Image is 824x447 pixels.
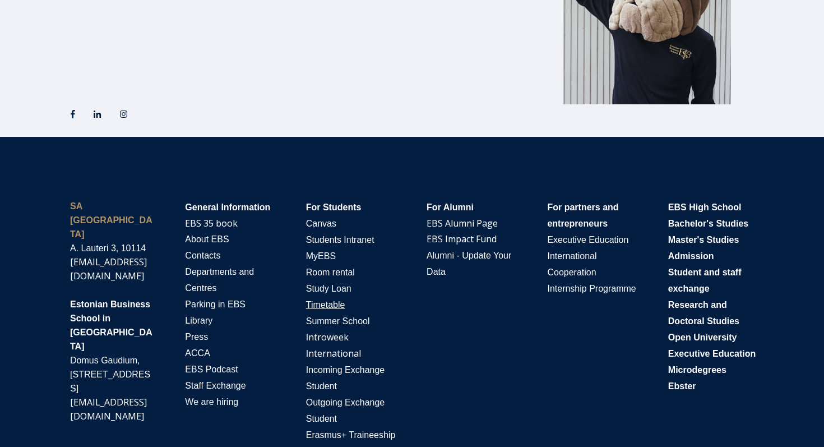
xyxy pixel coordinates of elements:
[185,217,238,229] a: EBS 35 book
[306,250,336,262] a: MyEBS
[70,201,152,239] strong: SA [GEOGRAPHIC_DATA]
[185,395,238,408] a: We are hiring
[547,282,636,294] a: Internship Programme
[547,233,628,246] a: Executive Education
[668,233,739,246] a: Master's Studies
[185,381,246,390] span: Staff Exchange
[306,398,385,423] span: Outgoing Exchange Student
[185,347,210,359] a: ACCA
[306,251,336,261] span: MyEBS
[185,314,212,326] a: Library
[306,266,355,278] a: Room rental
[306,349,361,358] span: I
[668,363,726,376] a: Microdegrees
[185,332,208,342] span: Press
[668,219,748,228] span: Bachelor's Studies
[668,381,696,391] span: Ebster
[668,217,748,229] a: Bachelor's Studies
[185,265,254,294] a: Departments and Centres
[427,202,474,212] span: For Alumni
[306,217,336,229] a: Canvas
[668,202,742,212] span: EBS High School
[306,268,355,277] span: Room rental
[70,396,147,422] a: [EMAIL_ADDRESS][DOMAIN_NAME]
[306,282,351,294] a: Study Loan
[70,256,147,282] a: [EMAIL_ADDRESS][DOMAIN_NAME]
[185,298,246,310] a: Parking in EBS
[185,234,229,244] span: About EBS
[668,331,737,343] a: Open University
[668,380,696,392] a: Ebster
[668,235,739,245] span: Master's Studies
[306,235,374,245] span: Students Intranet
[185,363,238,375] a: EBS Podcast
[668,266,742,294] a: Student and staff exchange
[185,251,220,260] span: Contacts
[185,330,208,343] a: Press
[185,267,254,293] span: Departments and Centres
[306,202,362,212] span: For Students
[306,333,349,342] span: I
[185,397,238,407] span: We are hiring
[306,316,370,326] span: Summer School
[547,235,628,245] span: Executive Education
[427,233,497,245] a: EBS Impact Fund
[427,249,511,278] a: Alumni - Update Your Data
[185,316,212,325] span: Library
[306,365,385,391] span: Incoming Exchange Student
[668,333,737,342] span: Open University
[668,201,742,213] a: EBS High School
[668,347,756,360] a: Executive Education
[185,299,246,309] span: Parking in EBS
[306,430,396,440] span: Erasmus+ Traineeship
[547,202,618,228] span: For partners and entrepreneurs
[70,299,152,351] span: Estonian Business School in [GEOGRAPHIC_DATA]
[668,300,739,326] span: Research and Doctoral Studies
[185,348,210,358] span: ACCA
[185,202,270,212] span: General Information
[668,250,714,262] a: Admission
[306,428,396,441] a: Erasmus+ Traineeship
[70,243,146,253] span: A. Lauteri 3, 10114
[427,217,498,229] a: EBS Alumni Page
[668,298,739,327] a: Research and Doctoral Studies
[308,347,361,360] a: nternational
[668,365,726,375] span: Microdegrees
[306,363,385,392] a: Incoming Exchange Student
[308,331,349,343] a: ntroweek
[547,251,596,277] span: International Cooperation
[64,7,196,41] iframe: Embedded CTA
[668,268,742,293] span: Student and staff exchange
[185,365,238,374] span: EBS Podcast
[306,396,385,425] a: Outgoing Exchange Student
[547,284,636,293] span: Internship Programme
[70,356,150,393] span: Domus Gaudium, [STREET_ADDRESS]
[185,233,229,245] a: About EBS
[185,249,220,261] a: Contacts
[306,219,336,228] span: Canvas
[306,233,374,246] a: Students Intranet
[547,250,596,278] a: International Cooperation
[64,55,191,89] iframe: Embedded CTA
[306,284,351,293] span: Study Loan
[306,315,370,327] a: Summer School
[427,251,511,277] span: Alumni - Update Your Data
[185,379,246,391] a: Staff Exchange
[668,251,714,261] span: Admission
[668,349,756,358] span: Executive Education
[306,300,345,310] a: Timetable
